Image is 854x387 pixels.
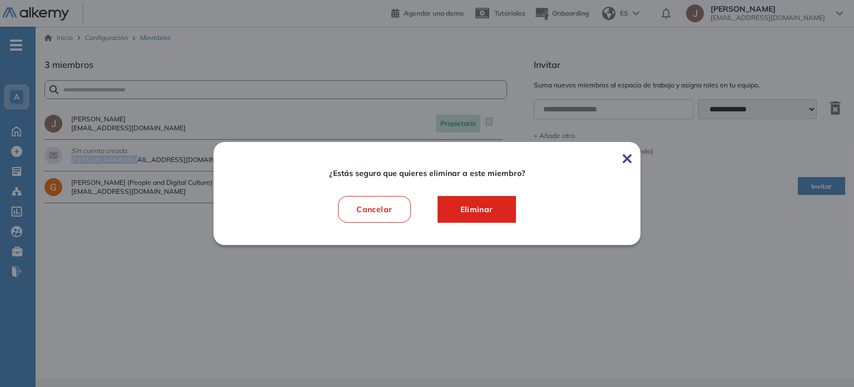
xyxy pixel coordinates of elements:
[623,154,632,163] img: Cerrar
[438,196,516,223] button: Eliminar
[451,203,502,216] span: Eliminar
[245,169,609,178] span: ¿Estás seguro que quieres eliminar a este miembro?
[338,196,410,223] button: Cancelar
[347,203,401,216] span: Cancelar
